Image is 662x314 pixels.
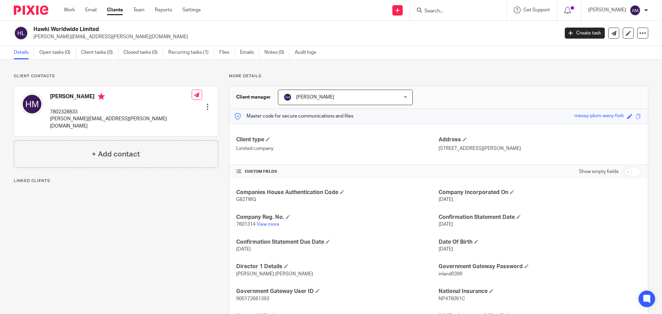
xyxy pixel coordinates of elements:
a: Reports [155,7,172,13]
img: Pixie [14,6,48,15]
img: svg%3E [21,93,43,115]
span: [DATE] [236,247,251,252]
p: Client contacts [14,73,218,79]
h4: Company Incorporated On [439,189,641,196]
h4: + Add contact [92,149,140,160]
i: Primary [98,93,105,100]
span: [PERSON_NAME] [PERSON_NAME] [236,272,313,276]
p: Limited company [236,145,439,152]
h2: Hawki Worldwide Limited [33,26,450,33]
a: Team [133,7,144,13]
h4: Companies House Authentication Code [236,189,439,196]
a: Create task [565,28,605,39]
h4: Address [439,136,641,143]
h4: Government Gateway Password [439,263,641,270]
span: inland0399 [439,272,462,276]
p: [STREET_ADDRESS][PERSON_NAME] [439,145,641,152]
p: More details [229,73,648,79]
h3: Client manager [236,94,271,101]
span: [DATE] [439,247,453,252]
a: Client tasks (0) [81,46,118,59]
a: Files [219,46,235,59]
div: messy-plum-wavy-fork [574,112,624,120]
a: View more [257,222,279,227]
span: G82TWQ [236,197,256,202]
span: [DATE] [439,197,453,202]
p: Linked clients [14,178,218,184]
a: Notes (0) [264,46,290,59]
span: [DATE] [439,222,453,227]
h4: [PERSON_NAME] [50,93,192,102]
span: 900172661393 [236,296,269,301]
p: Master code for secure communications and files [234,113,353,120]
p: [PERSON_NAME] [588,7,626,13]
h4: Government Gateway User ID [236,288,439,295]
h4: Company Reg. No. [236,214,439,221]
a: Settings [182,7,201,13]
input: Search [424,8,486,14]
p: [PERSON_NAME][EMAIL_ADDRESS][PERSON_NAME][DOMAIN_NAME] [33,33,554,40]
h4: Date Of Birth [439,239,641,246]
a: Email [85,7,97,13]
a: Details [14,46,34,59]
p: 7802328833 [50,109,192,115]
span: NP476091C [439,296,465,301]
a: Clients [107,7,123,13]
img: svg%3E [283,93,292,101]
p: [PERSON_NAME][EMAIL_ADDRESS][PERSON_NAME][DOMAIN_NAME] [50,115,192,130]
h4: Confirmation Statement Due Date [236,239,439,246]
h4: Director 1 Details [236,263,439,270]
a: Audit logs [295,46,321,59]
span: 7601314 [236,222,255,227]
h4: Confirmation Statement Date [439,214,641,221]
a: Recurring tasks (1) [168,46,214,59]
a: Emails [240,46,259,59]
img: svg%3E [630,5,641,16]
a: Closed tasks (0) [123,46,163,59]
a: Work [64,7,75,13]
img: svg%3E [14,26,28,40]
h4: CUSTOM FIELDS [236,169,439,174]
label: Show empty fields [579,168,619,175]
h4: Client type [236,136,439,143]
span: [PERSON_NAME] [296,95,334,100]
a: Open tasks (0) [39,46,76,59]
span: Get Support [523,8,550,12]
h4: National Insurance [439,288,641,295]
